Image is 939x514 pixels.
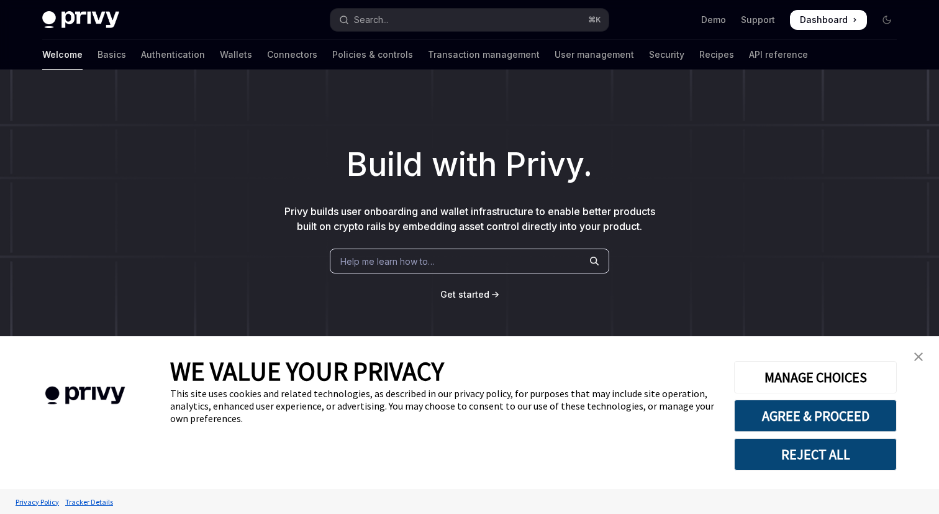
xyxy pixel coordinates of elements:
[340,255,435,268] span: Help me learn how to…
[170,355,444,387] span: WE VALUE YOUR PRIVACY
[332,40,413,70] a: Policies & controls
[741,14,775,26] a: Support
[734,438,897,470] button: REJECT ALL
[749,40,808,70] a: API reference
[220,40,252,70] a: Wallets
[42,40,83,70] a: Welcome
[440,288,489,301] a: Get started
[649,40,684,70] a: Security
[440,289,489,300] span: Get started
[20,140,919,189] h1: Build with Privy.
[354,12,389,27] div: Search...
[170,387,715,425] div: This site uses cookies and related technologies, as described in our privacy policy, for purposes...
[800,14,848,26] span: Dashboard
[701,14,726,26] a: Demo
[588,15,601,25] span: ⌘ K
[330,9,609,31] button: Open search
[19,369,152,423] img: company logo
[428,40,540,70] a: Transaction management
[267,40,317,70] a: Connectors
[877,10,897,30] button: Toggle dark mode
[699,40,734,70] a: Recipes
[141,40,205,70] a: Authentication
[790,10,867,30] a: Dashboard
[284,205,655,232] span: Privy builds user onboarding and wallet infrastructure to enable better products built on crypto ...
[62,491,116,513] a: Tracker Details
[734,400,897,432] button: AGREE & PROCEED
[914,352,923,361] img: close banner
[906,344,931,369] a: close banner
[98,40,126,70] a: Basics
[12,491,62,513] a: Privacy Policy
[734,361,897,393] button: MANAGE CHOICES
[42,11,119,29] img: dark logo
[555,40,634,70] a: User management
